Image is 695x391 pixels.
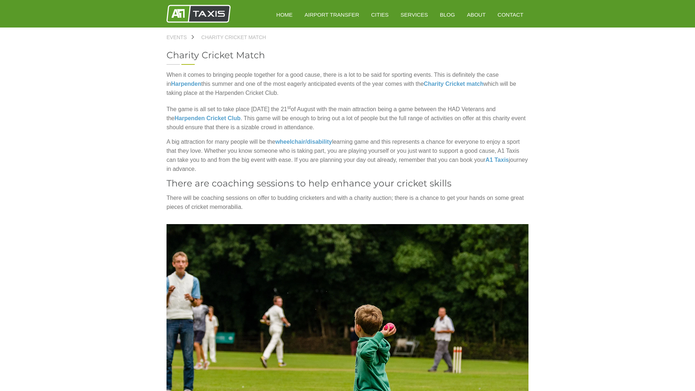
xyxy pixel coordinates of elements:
[424,81,484,87] a: Charity Cricket match
[174,115,240,121] a: Harpenden Cricket Club
[396,6,433,24] a: Services
[201,34,266,40] span: Charity Cricket Match
[167,70,528,97] p: When it comes to bringing people together for a good cause, there is a lot to be said for sportin...
[271,6,298,24] a: HOME
[493,6,528,24] a: Contact
[167,5,231,23] img: A1 Taxis
[167,179,528,188] h2: There are coaching sessions to help enhance your cricket skills
[167,35,194,40] a: Events
[462,6,491,24] a: About
[167,193,528,211] p: There will be coaching sessions on offer to budding cricketers and with a charity auction; there ...
[167,51,528,60] h2: Charity Cricket Match
[366,6,393,24] a: Cities
[435,6,460,24] a: Blog
[299,6,364,24] a: Airport Transfer
[485,157,509,163] a: A1 Taxis
[167,34,187,40] span: Events
[167,103,528,132] p: The game is all set to take place [DATE] the 21 of August with the main attraction being a game b...
[167,137,528,173] p: A big attraction for many people will be the learning game and this represents a chance for every...
[194,35,273,40] a: Charity Cricket Match
[275,139,332,145] a: wheelchair/disability
[171,81,201,87] a: Harpenden
[287,105,291,110] sup: st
